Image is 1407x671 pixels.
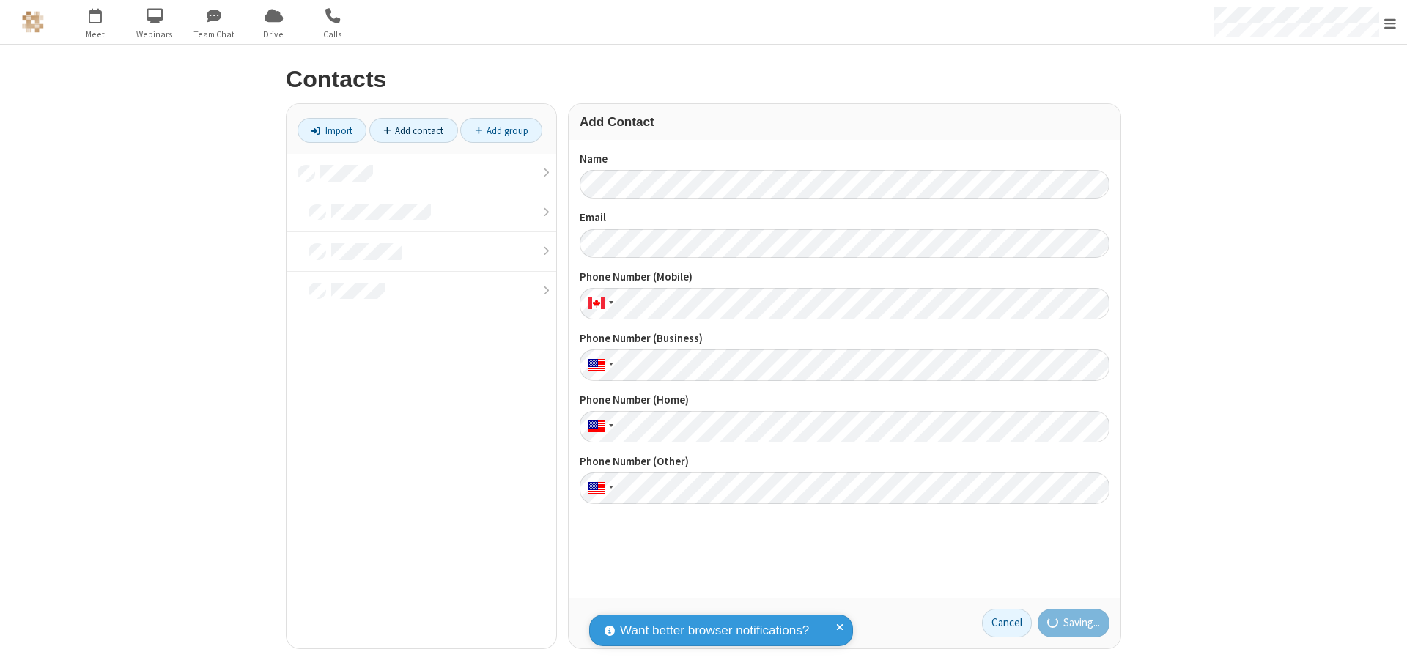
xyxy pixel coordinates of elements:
[246,28,301,41] span: Drive
[580,151,1109,168] label: Name
[580,115,1109,129] h3: Add Contact
[982,609,1032,638] a: Cancel
[580,330,1109,347] label: Phone Number (Business)
[1063,615,1100,631] span: Saving...
[460,118,542,143] a: Add group
[68,28,123,41] span: Meet
[580,349,618,381] div: United States: + 1
[580,392,1109,409] label: Phone Number (Home)
[580,472,618,504] div: United States: + 1
[580,269,1109,286] label: Phone Number (Mobile)
[580,411,618,442] div: United States: + 1
[1038,609,1110,638] button: Saving...
[187,28,242,41] span: Team Chat
[298,118,366,143] a: Import
[128,28,182,41] span: Webinars
[580,288,618,319] div: Canada: + 1
[580,210,1109,226] label: Email
[580,453,1109,470] label: Phone Number (Other)
[286,67,1121,92] h2: Contacts
[306,28,361,41] span: Calls
[369,118,458,143] a: Add contact
[620,621,809,640] span: Want better browser notifications?
[22,11,44,33] img: QA Selenium DO NOT DELETE OR CHANGE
